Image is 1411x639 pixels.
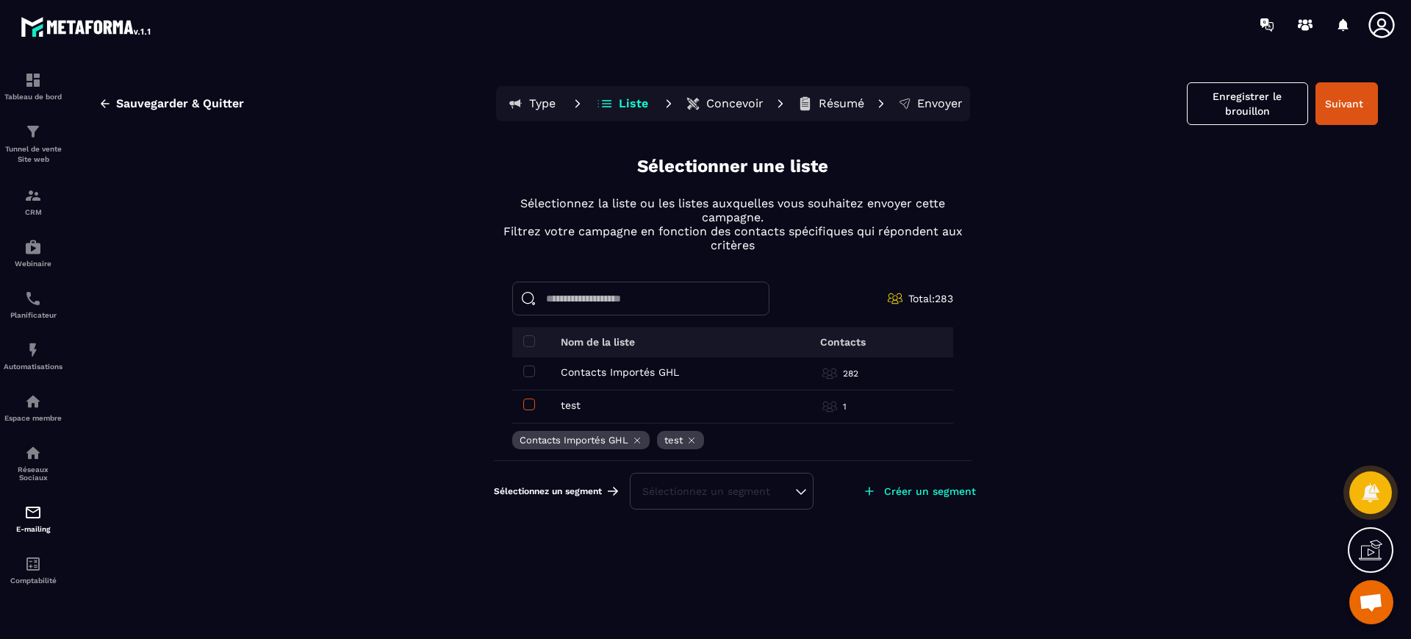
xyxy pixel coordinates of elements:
[561,399,581,411] p: test
[4,311,62,319] p: Planificateur
[4,433,62,493] a: social-networksocial-networkRéseaux Sociaux
[4,576,62,585] p: Comptabilité
[21,13,153,40] img: logo
[494,196,972,224] p: Sélectionnez la liste ou les listes auxquelles vous souhaitez envoyer cette campagne.
[4,144,62,165] p: Tunnel de vente Site web
[619,96,648,111] p: Liste
[24,123,42,140] img: formation
[706,96,764,111] p: Concevoir
[494,224,972,252] p: Filtrez votre campagne en fonction des contacts spécifiques qui répondent aux critères
[1349,580,1393,624] div: Ouvrir le chat
[793,89,869,118] button: Résumé
[4,525,62,533] p: E-mailing
[4,465,62,482] p: Réseaux Sociaux
[681,89,768,118] button: Concevoir
[24,393,42,410] img: automations
[4,208,62,216] p: CRM
[529,96,556,111] p: Type
[520,435,628,446] p: Contacts Importés GHL
[4,330,62,382] a: automationsautomationsAutomatisations
[4,260,62,268] p: Webinaire
[843,401,847,413] p: 1
[4,227,62,279] a: automationsautomationsWebinaire
[4,60,62,112] a: formationformationTableau de bord
[24,290,42,307] img: scheduler
[24,444,42,462] img: social-network
[561,336,635,348] p: Nom de la liste
[4,382,62,433] a: automationsautomationsEspace membre
[499,89,565,118] button: Type
[24,71,42,89] img: formation
[24,555,42,573] img: accountant
[843,368,858,379] p: 282
[4,493,62,544] a: emailemailE-mailing
[116,96,244,111] span: Sauvegarder & Quitter
[917,96,963,111] p: Envoyer
[4,414,62,422] p: Espace membre
[4,93,62,101] p: Tableau de bord
[820,336,866,348] p: Contacts
[4,544,62,596] a: accountantaccountantComptabilité
[24,504,42,521] img: email
[494,485,602,497] span: Sélectionnez un segment
[4,176,62,227] a: formationformationCRM
[24,341,42,359] img: automations
[637,154,828,179] p: Sélectionner une liste
[24,187,42,204] img: formation
[87,90,255,117] button: Sauvegarder & Quitter
[1315,82,1378,125] button: Suivant
[24,238,42,256] img: automations
[4,279,62,330] a: schedulerschedulerPlanificateur
[908,293,953,304] span: Total: 283
[819,96,864,111] p: Résumé
[590,89,656,118] button: Liste
[894,89,967,118] button: Envoyer
[561,366,679,378] p: Contacts Importés GHL
[884,485,976,497] p: Créer un segment
[4,112,62,176] a: formationformationTunnel de vente Site web
[4,363,62,371] p: Automatisations
[664,435,683,446] p: test
[1187,82,1308,125] button: Enregistrer le brouillon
